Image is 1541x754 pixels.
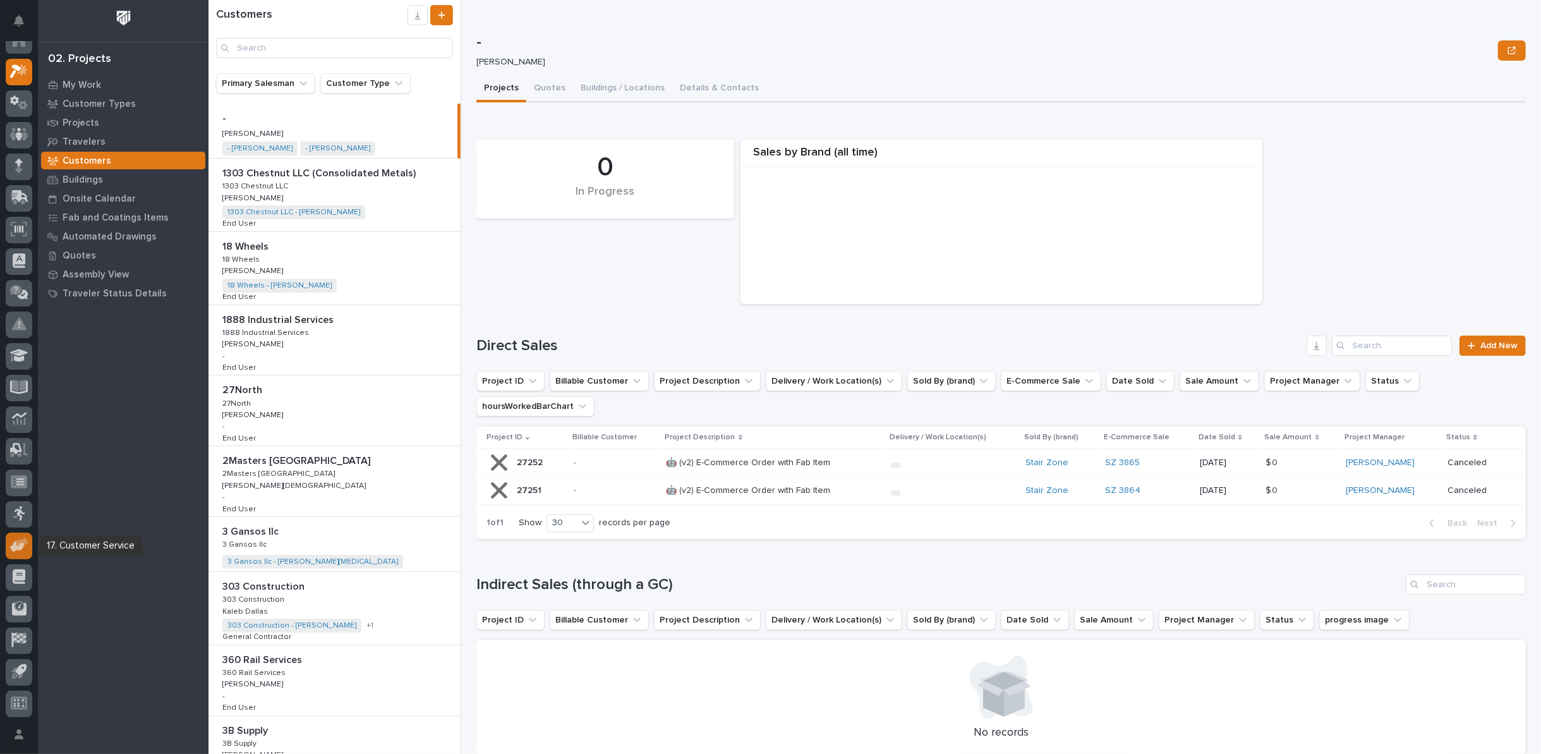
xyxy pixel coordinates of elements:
[550,610,649,630] button: Billable Customer
[227,557,398,566] a: 3 Gansos llc - [PERSON_NAME][MEDICAL_DATA]
[208,232,461,305] a: 18 Wheels18 Wheels 18 Wheels18 Wheels [PERSON_NAME][PERSON_NAME] 18 Wheels - [PERSON_NAME] End Us...
[63,80,101,91] p: My Work
[907,610,996,630] button: Sold By (brand)
[492,726,1511,740] p: No records
[222,432,258,443] p: End User
[63,99,136,110] p: Customer Types
[222,692,225,701] p: -
[766,610,902,630] button: Delivery / Work Location(s)
[740,146,1262,167] div: Sales by Brand (all time)
[222,264,286,276] p: [PERSON_NAME]
[1001,371,1101,391] button: E-Commerce Sale
[476,33,1493,52] p: -
[38,265,208,284] a: Assembly View
[1074,610,1154,630] button: Sale Amount
[222,337,286,349] p: [PERSON_NAME]
[1332,336,1452,356] input: Search
[63,231,157,243] p: Automated Drawings
[1001,610,1069,630] button: Date Sold
[476,396,595,417] button: hoursWorkedBarChart
[1346,458,1415,468] a: [PERSON_NAME]
[38,94,208,113] a: Customer Types
[573,76,672,102] button: Buildings / Locations
[1365,371,1420,391] button: Status
[38,208,208,227] a: Fab and Coatings Items
[208,305,461,376] a: 1888 Industrial Services1888 Industrial Services 1888 Industrial Services1888 Industrial Services...
[222,179,291,191] p: 1303 Chestnut LLC
[222,453,373,467] p: 2Masters [GEOGRAPHIC_DATA]
[1345,430,1405,444] p: Project Manager
[222,701,258,712] p: End User
[476,57,1488,68] p: [PERSON_NAME]
[1419,518,1472,529] button: Back
[222,165,418,179] p: 1303 Chestnut LLC (Consolidated Metals)
[63,288,167,300] p: Traveler Status Details
[907,371,996,391] button: Sold By (brand)
[1104,430,1169,444] p: E-Commerce Sale
[476,610,545,630] button: Project ID
[63,137,106,148] p: Travelers
[526,76,573,102] button: Quotes
[1440,518,1467,529] span: Back
[1264,371,1360,391] button: Project Manager
[667,455,833,468] p: 🤖 (v2) E-Commerce Order with Fab Item
[38,113,208,132] a: Projects
[305,144,370,153] a: - [PERSON_NAME]
[216,73,315,94] button: Primary Salesman
[222,652,305,666] p: 360 Rail Services
[486,430,523,444] p: Project ID
[667,483,833,496] p: 🤖 (v2) E-Commerce Order with Fab Item
[1105,485,1140,496] a: SZ 3864
[38,170,208,189] a: Buildings
[1459,336,1526,356] a: Add New
[208,572,461,645] a: 303 Construction303 Construction 303 Construction303 Construction Kaleb DallasKaleb Dallas 303 Co...
[222,361,258,372] p: End User
[517,483,544,496] p: 27251
[227,208,360,217] a: 1303 Chestnut LLC - [PERSON_NAME]
[222,605,270,616] p: Kaleb Dallas
[222,382,265,396] p: 27North
[1200,458,1256,468] p: [DATE]
[476,371,545,391] button: Project ID
[222,593,287,604] p: 303 Construction
[1200,485,1256,496] p: [DATE]
[222,352,225,361] p: -
[48,52,111,66] div: 02. Projects
[517,455,545,468] p: 27252
[222,110,229,125] p: -
[519,518,541,528] p: Show
[222,479,368,490] p: [PERSON_NAME][DEMOGRAPHIC_DATA]
[366,622,373,629] span: + 1
[498,152,713,183] div: 0
[38,189,208,208] a: Onsite Calendar
[222,493,225,502] p: -
[1472,518,1526,529] button: Next
[222,630,294,642] p: General Contractor
[1266,455,1281,468] p: $ 0
[1447,485,1506,496] p: Canceled
[222,502,258,514] p: End User
[1447,458,1506,468] p: Canceled
[216,38,453,58] input: Search
[38,75,208,94] a: My Work
[227,281,332,290] a: 18 Wheels - [PERSON_NAME]
[572,430,637,444] p: Billable Customer
[547,516,577,530] div: 30
[222,467,337,478] p: 2Masters [GEOGRAPHIC_DATA]
[654,371,761,391] button: Project Description
[112,6,135,30] img: Workspace Logo
[63,118,99,129] p: Projects
[6,8,32,34] button: Notifications
[222,538,269,549] p: 3 Gansos llc
[222,192,286,203] p: [PERSON_NAME]
[1446,430,1470,444] p: Status
[38,284,208,303] a: Traveler Status Details
[1477,518,1505,529] span: Next
[222,127,286,138] p: [PERSON_NAME]
[498,185,713,212] div: In Progress
[222,253,262,264] p: 18 Wheels
[1199,430,1235,444] p: Date Sold
[222,422,225,431] p: -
